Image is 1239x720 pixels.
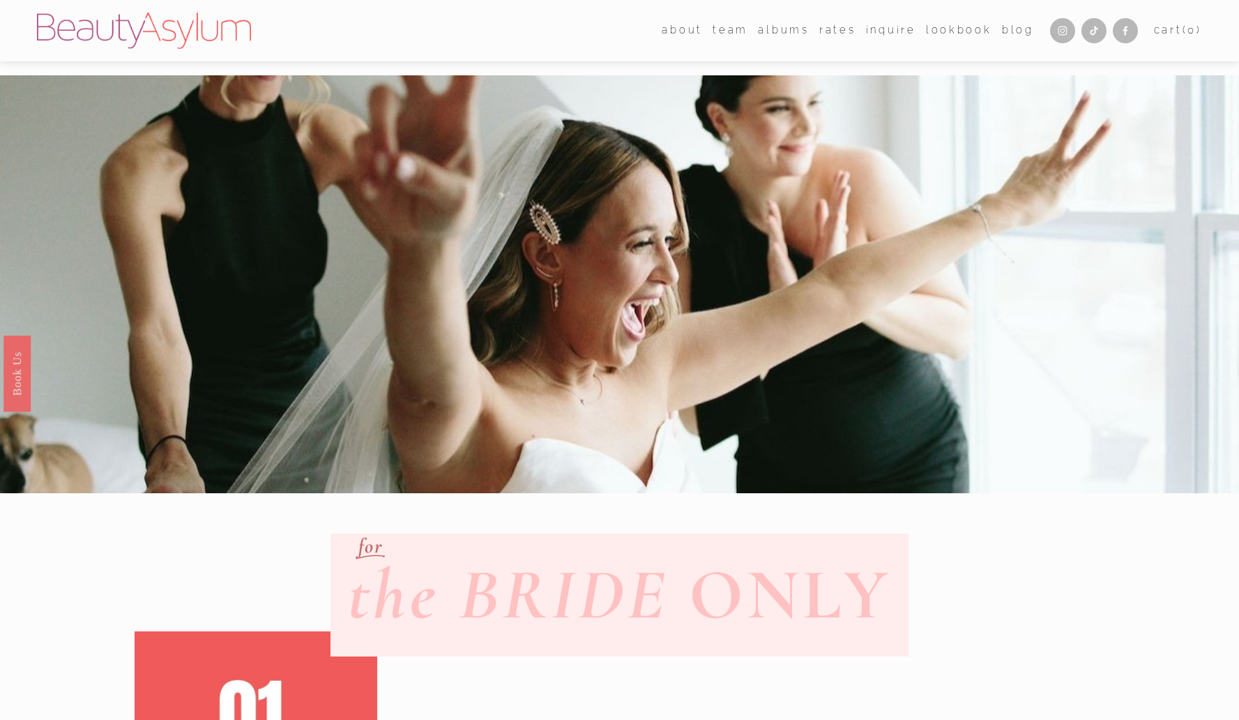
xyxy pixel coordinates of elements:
[1002,20,1034,41] a: Blog
[1050,18,1075,43] a: Instagram
[1183,24,1202,36] span: ( )
[3,336,31,412] a: Book Us
[1113,18,1138,43] a: Facebook
[926,20,992,41] a: Lookbook
[758,20,809,41] a: albums
[713,21,748,40] span: team
[689,552,891,638] strong: ONLY
[1154,21,1202,40] a: 0 items in cart
[662,20,703,41] a: folder dropdown
[348,552,669,638] em: the BRIDE
[1187,24,1196,36] span: 0
[37,13,251,49] img: Beauty Asylum | Bridal Hair &amp; Makeup Charlotte &amp; Atlanta
[819,20,856,41] a: Rates
[662,21,703,40] span: about
[358,534,383,558] em: for
[866,20,916,41] a: Inquire
[1081,18,1107,43] a: TikTok
[713,20,748,41] a: folder dropdown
